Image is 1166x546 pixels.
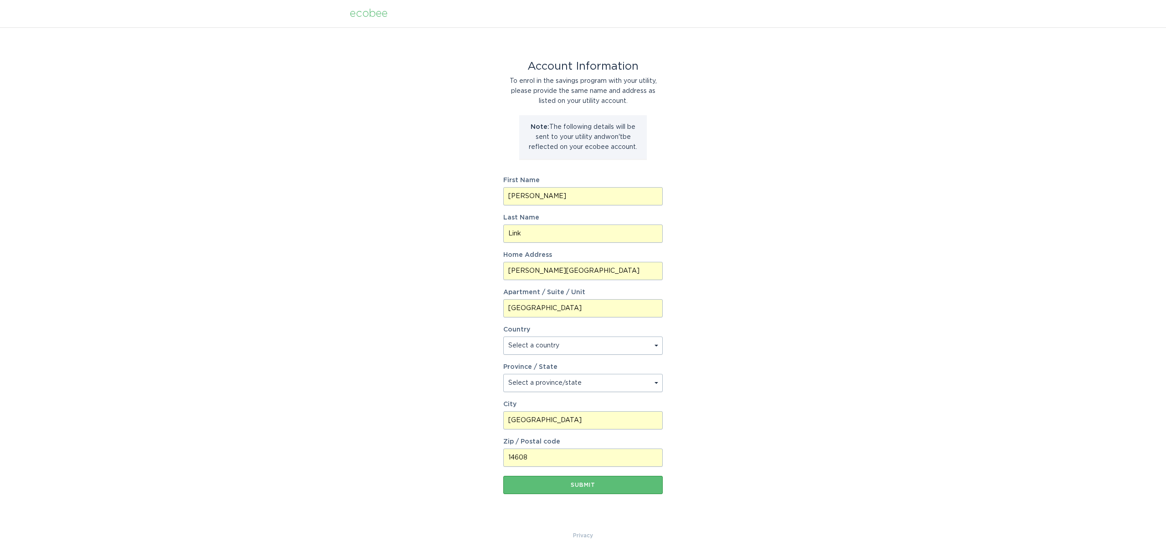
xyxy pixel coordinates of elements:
[503,177,663,184] label: First Name
[503,214,663,221] label: Last Name
[503,61,663,71] div: Account Information
[508,482,658,488] div: Submit
[503,439,663,445] label: Zip / Postal code
[503,476,663,494] button: Submit
[503,327,530,333] label: Country
[503,401,663,408] label: City
[503,252,663,258] label: Home Address
[573,531,593,541] a: Privacy Policy & Terms of Use
[350,9,388,19] div: ecobee
[531,124,549,130] strong: Note:
[503,289,663,296] label: Apartment / Suite / Unit
[503,364,557,370] label: Province / State
[503,76,663,106] div: To enrol in the savings program with your utility, please provide the same name and address as li...
[526,122,640,152] p: The following details will be sent to your utility and won't be reflected on your ecobee account.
